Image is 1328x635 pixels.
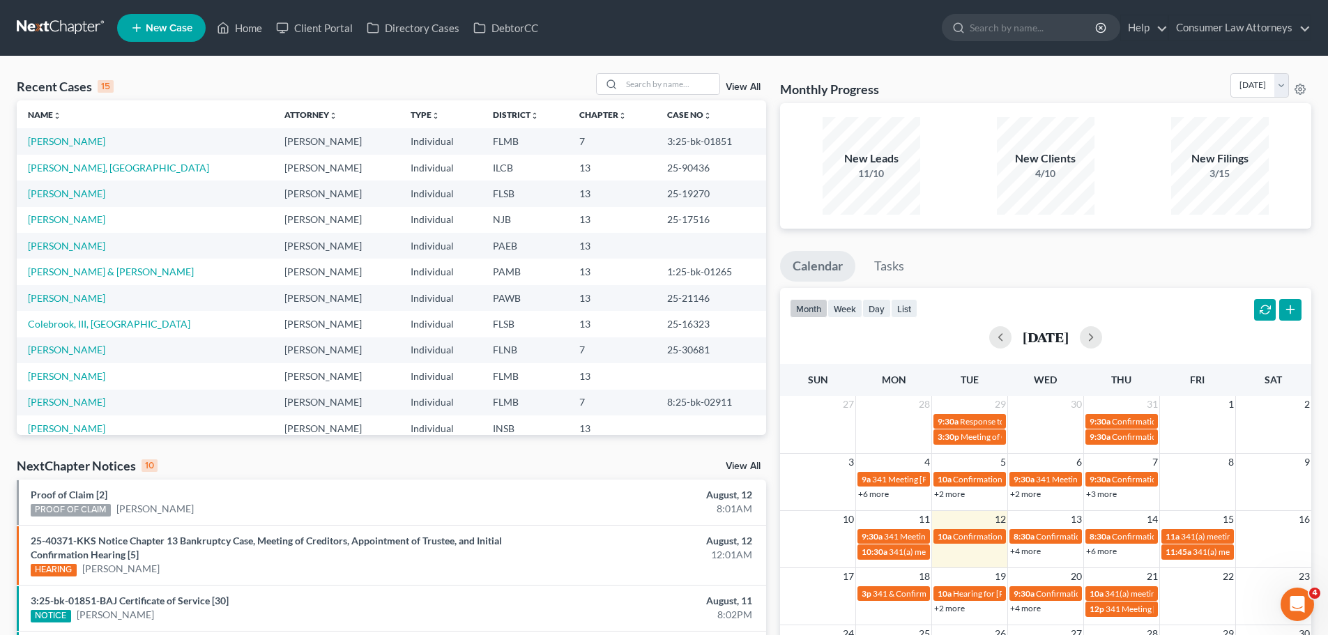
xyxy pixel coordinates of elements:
a: Home [210,15,269,40]
span: 1 [1227,396,1235,413]
span: 10a [938,588,952,599]
a: [PERSON_NAME] [28,188,105,199]
a: Proof of Claim [2] [31,489,107,500]
td: 8:25-bk-02911 [656,390,766,415]
td: Individual [399,155,482,181]
span: 9:30a [1014,588,1035,599]
td: 3:25-bk-01851 [656,128,766,154]
a: +2 more [1010,489,1041,499]
span: 11a [1166,531,1180,542]
span: Sun [808,374,828,385]
span: 10 [841,511,855,528]
span: 23 [1297,568,1311,585]
span: 30 [1069,396,1083,413]
div: August, 12 [521,534,752,548]
td: 13 [568,259,656,284]
span: Confirmation hearing [PERSON_NAME] [1112,531,1258,542]
span: 341 Meeting [PERSON_NAME] [PERSON_NAME] [1106,604,1285,614]
div: 10 [142,459,158,472]
td: FLMB [482,363,568,389]
span: Confirmation Hearing [PERSON_NAME] [1112,431,1259,442]
div: NextChapter Notices [17,457,158,474]
span: 9:30a [862,531,883,542]
button: month [790,299,827,318]
span: Confirmation hearing for [PERSON_NAME] [1036,588,1194,599]
div: HEARING [31,564,77,576]
td: [PERSON_NAME] [273,233,399,259]
td: 13 [568,181,656,206]
td: 7 [568,128,656,154]
a: +4 more [1010,546,1041,556]
span: 11:45a [1166,546,1191,557]
td: 1:25-bk-01265 [656,259,766,284]
a: [PERSON_NAME] [28,213,105,225]
div: August, 11 [521,594,752,608]
td: 25-16323 [656,311,766,337]
span: 22 [1221,568,1235,585]
span: 28 [917,396,931,413]
td: ILCB [482,155,568,181]
td: [PERSON_NAME] [273,207,399,233]
i: unfold_more [618,112,627,120]
td: 13 [568,285,656,311]
a: Nameunfold_more [28,109,61,120]
td: [PERSON_NAME] [273,181,399,206]
div: NOTICE [31,610,71,622]
a: [PERSON_NAME] [28,292,105,304]
span: Thu [1111,374,1131,385]
td: Individual [399,285,482,311]
span: Sat [1265,374,1282,385]
span: 3:30p [938,431,959,442]
span: 341 & Confirmation Hearing [PERSON_NAME] [873,588,1043,599]
div: 15 [98,80,114,93]
div: New Filings [1171,151,1269,167]
span: 8:30a [1090,531,1111,542]
td: [PERSON_NAME] [273,337,399,363]
span: 21 [1145,568,1159,585]
a: DebtorCC [466,15,545,40]
td: 13 [568,233,656,259]
a: Tasks [862,251,917,282]
td: Individual [399,259,482,284]
span: 15 [1221,511,1235,528]
span: Confirmation Hearing Tin, [GEOGRAPHIC_DATA] [953,531,1134,542]
span: 10a [1090,588,1104,599]
td: Individual [399,207,482,233]
span: 9:30a [938,416,959,427]
input: Search by name... [970,15,1097,40]
a: [PERSON_NAME] [82,562,160,576]
td: [PERSON_NAME] [273,311,399,337]
a: Attorneyunfold_more [284,109,337,120]
span: Fri [1190,374,1205,385]
td: 25-30681 [656,337,766,363]
span: 5 [999,454,1007,470]
td: FLNB [482,337,568,363]
span: 12p [1090,604,1104,614]
a: Calendar [780,251,855,282]
span: 7 [1151,454,1159,470]
span: 29 [993,396,1007,413]
td: 13 [568,311,656,337]
span: 14 [1145,511,1159,528]
td: NJB [482,207,568,233]
td: Individual [399,363,482,389]
a: 3:25-bk-01851-BAJ Certificate of Service [30] [31,595,229,606]
span: 6 [1075,454,1083,470]
td: FLSB [482,311,568,337]
span: 9:30a [1090,431,1111,442]
span: 18 [917,568,931,585]
a: [PERSON_NAME] [77,608,154,622]
span: Confirmation Hearing [PERSON_NAME] [1036,531,1183,542]
a: Chapterunfold_more [579,109,627,120]
a: [PERSON_NAME] [28,422,105,434]
span: 12 [993,511,1007,528]
a: [PERSON_NAME] & [PERSON_NAME] [28,266,194,277]
h2: [DATE] [1023,330,1069,344]
iframe: Intercom live chat [1281,588,1314,621]
div: August, 12 [521,488,752,502]
a: [PERSON_NAME] [116,502,194,516]
i: unfold_more [531,112,539,120]
span: 17 [841,568,855,585]
td: Individual [399,390,482,415]
a: [PERSON_NAME] [28,240,105,252]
